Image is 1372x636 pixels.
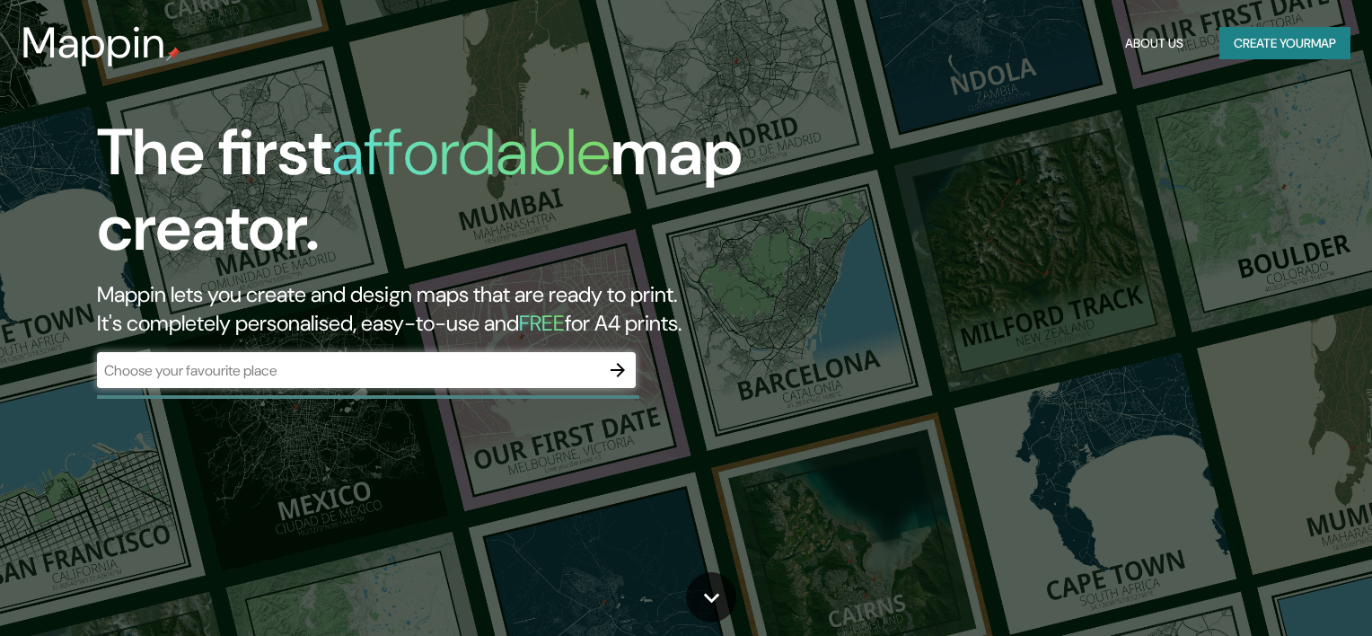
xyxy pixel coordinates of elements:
button: About Us [1118,27,1191,60]
h1: The first map creator. [97,115,783,280]
h2: Mappin lets you create and design maps that are ready to print. It's completely personalised, eas... [97,280,783,338]
h5: FREE [519,309,565,337]
button: Create yourmap [1219,27,1350,60]
input: Choose your favourite place [97,360,600,381]
img: mappin-pin [166,47,180,61]
h3: Mappin [22,18,166,68]
h1: affordable [331,110,611,194]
